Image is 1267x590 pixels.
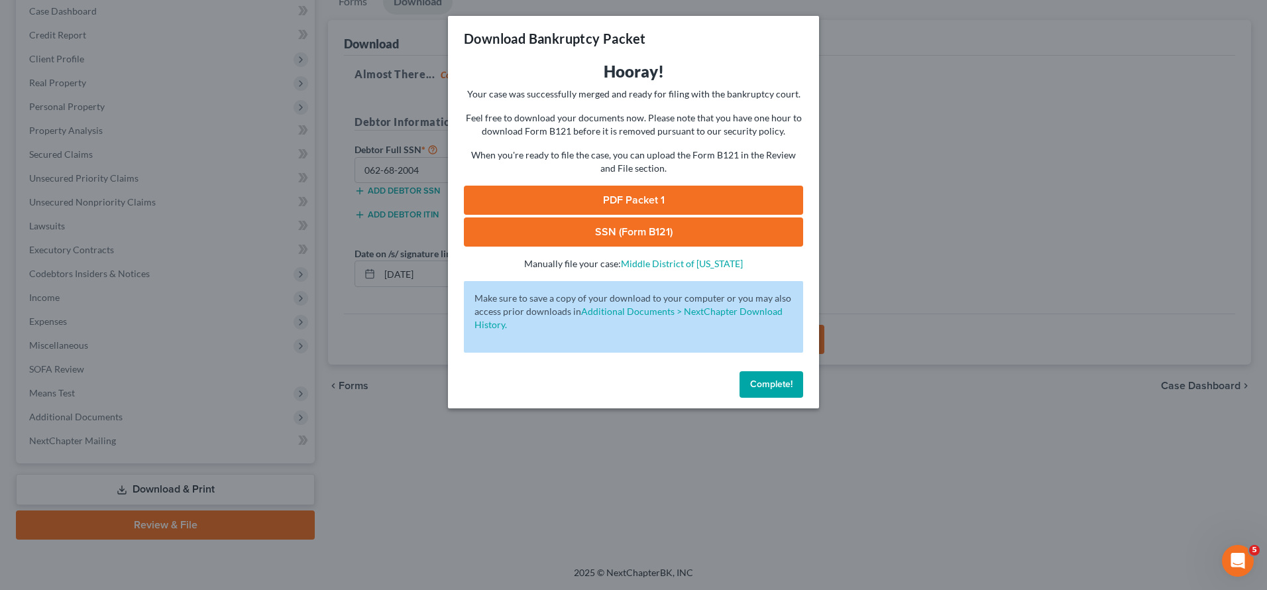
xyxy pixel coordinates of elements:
span: 5 [1249,545,1260,556]
a: Middle District of [US_STATE] [621,258,743,269]
button: Complete! [740,371,803,398]
p: Your case was successfully merged and ready for filing with the bankruptcy court. [464,88,803,101]
iframe: Intercom live chat [1222,545,1254,577]
a: SSN (Form B121) [464,217,803,247]
p: Make sure to save a copy of your download to your computer or you may also access prior downloads in [474,292,793,331]
a: Additional Documents > NextChapter Download History. [474,306,783,330]
p: Feel free to download your documents now. Please note that you have one hour to download Form B12... [464,111,803,138]
p: Manually file your case: [464,257,803,270]
a: PDF Packet 1 [464,186,803,215]
p: When you're ready to file the case, you can upload the Form B121 in the Review and File section. [464,148,803,175]
h3: Hooray! [464,61,803,82]
h3: Download Bankruptcy Packet [464,29,645,48]
span: Complete! [750,379,793,390]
